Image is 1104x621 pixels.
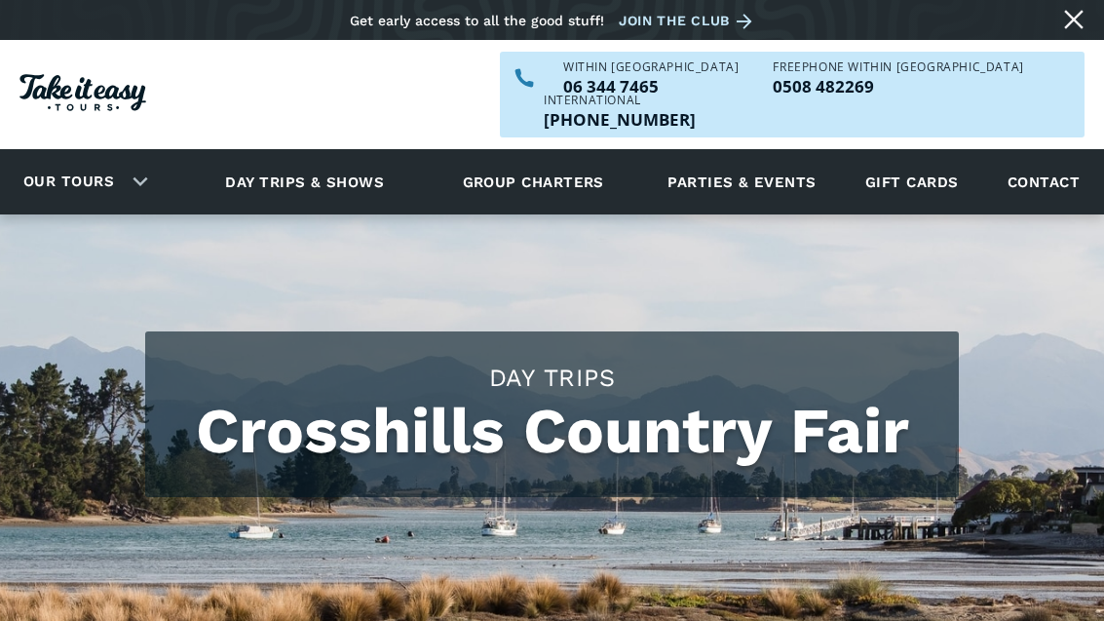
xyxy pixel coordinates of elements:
[619,9,759,33] a: Join the club
[544,111,696,128] p: [PHONE_NUMBER]
[19,64,146,126] a: Homepage
[19,74,146,111] img: Take it easy Tours logo
[773,61,1023,73] div: Freephone WITHIN [GEOGRAPHIC_DATA]
[165,361,939,395] h2: Day trips
[9,159,129,205] a: Our tours
[350,13,604,28] div: Get early access to all the good stuff!
[438,155,628,209] a: Group charters
[563,78,739,95] a: Call us within NZ on 063447465
[1058,4,1089,35] a: Close message
[658,155,825,209] a: Parties & events
[201,155,408,209] a: Day trips & shows
[998,155,1089,209] a: Contact
[165,395,939,468] h1: Crosshills Country Fair
[544,111,696,128] a: Call us outside of NZ on +6463447465
[856,155,969,209] a: Gift cards
[544,95,696,106] div: International
[773,78,1023,95] a: Call us freephone within NZ on 0508482269
[563,61,739,73] div: WITHIN [GEOGRAPHIC_DATA]
[773,78,1023,95] p: 0508 482269
[563,78,739,95] p: 06 344 7465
